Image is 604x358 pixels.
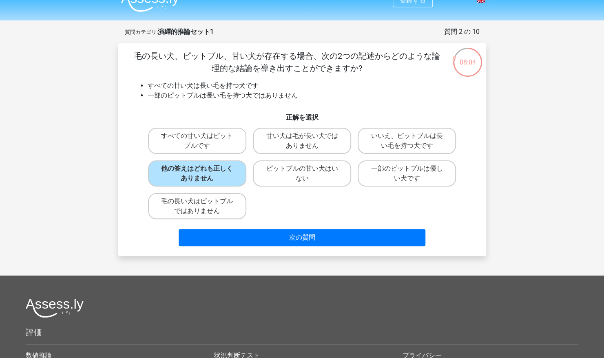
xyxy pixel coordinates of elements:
[26,298,84,318] img: 評価ロゴ
[125,29,158,35] small: 質問カテゴリ:
[148,128,246,154] label: すべての甘い犬はピットブルです
[148,193,246,219] label: 毛の長い犬はピットブルではありません
[148,91,473,100] li: 一部のピットブルは長い毛を持つ犬ではありません
[148,81,473,91] li: すべての甘い犬は長い毛を持つ犬です
[26,327,578,337] h5: 評価
[358,128,456,154] label: いいえ、ピットブルは長い毛を持つ犬です
[131,50,442,74] p: 毛の長い犬、ピットブル、甘い犬が存在する場合、次の2つの記述からどのような論理的な結論を導き出すことができますか?
[131,107,473,121] h6: 正解を選択
[444,27,480,37] div: 質問 2 の 10
[452,47,483,67] div: 08:04
[253,128,351,154] label: 甘い犬は毛が長い犬ではありません
[158,28,214,36] strong: 演繹的推論セット1
[148,160,246,187] label: 他の答えはどれも正しくありません
[358,160,456,187] label: 一部のピットブルは優しい犬です
[179,229,425,246] button: 次の質問
[253,160,351,187] label: ピットブルの甘い犬はいない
